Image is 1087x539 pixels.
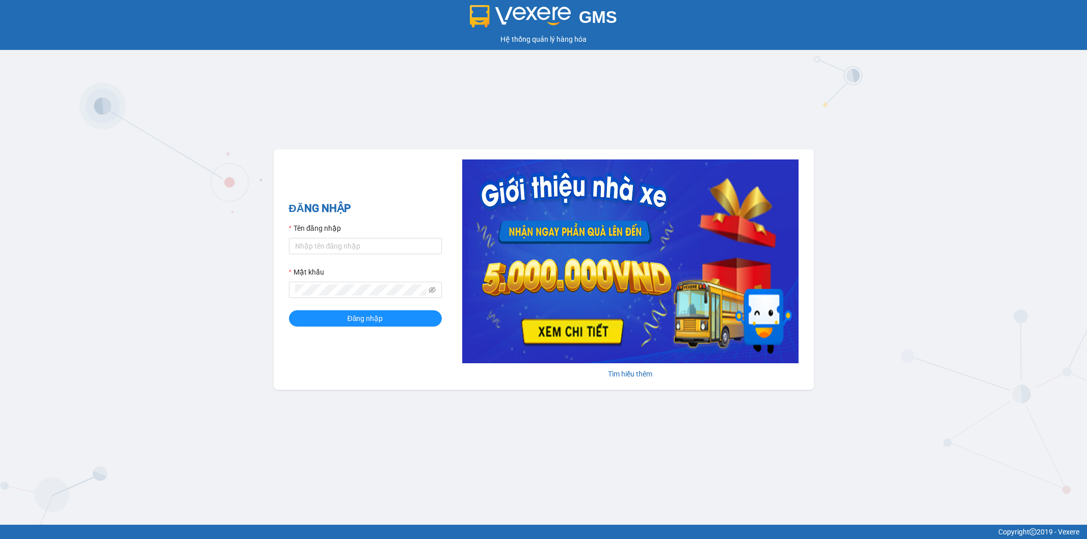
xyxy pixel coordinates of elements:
[289,266,324,278] label: Mật khẩu
[295,284,427,295] input: Mật khẩu
[470,5,571,28] img: logo 2
[8,526,1079,537] div: Copyright 2019 - Vexere
[579,8,617,26] span: GMS
[3,34,1084,45] div: Hệ thống quản lý hàng hóa
[289,200,442,217] h2: ĐĂNG NHẬP
[429,286,436,293] span: eye-invisible
[289,310,442,327] button: Đăng nhập
[462,368,799,380] div: Tìm hiểu thêm
[289,238,442,254] input: Tên đăng nhập
[470,15,617,23] a: GMS
[1029,528,1037,535] span: copyright
[462,159,799,363] img: banner-0
[289,223,341,234] label: Tên đăng nhập
[348,313,383,324] span: Đăng nhập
